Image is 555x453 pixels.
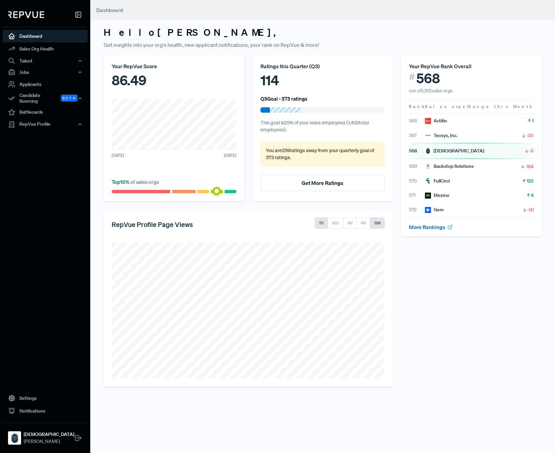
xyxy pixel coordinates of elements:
[425,163,431,169] img: Backstop Solutions
[112,152,124,158] span: [DATE]
[409,63,471,70] span: Your RepVue Rank Overall
[425,117,447,124] div: Actifio
[425,163,474,170] div: Backstop Solutions
[425,192,449,199] div: Mezmo
[409,117,425,124] span: 566
[3,91,88,106] button: Candidate Sourcing Beta
[409,88,453,94] span: out of 5,912 sales orgs
[8,11,44,18] img: RepVue
[525,163,534,170] span: -184
[425,178,450,185] div: FullCircl
[104,27,542,38] h3: Hello [PERSON_NAME] ,
[3,42,88,55] a: Sales Org Health
[260,70,385,90] div: 114
[409,104,425,110] span: Rank
[3,423,88,448] a: Samsara[DEMOGRAPHIC_DATA][PERSON_NAME]
[328,217,343,229] button: 30D
[3,405,88,417] a: Notifications
[526,132,534,139] span: -30
[3,55,88,67] button: Talent
[527,207,534,213] span: -111
[260,119,385,134] p: This goal is 25 % of your sales employees ( 1,492 total employees).
[112,220,193,228] h5: RepVue Profile Page Views
[343,217,357,229] button: 3M
[425,207,431,213] img: Gem
[260,96,308,102] h6: Q3 Goal - 373 ratings
[409,178,425,185] span: 570
[409,70,415,84] span: #
[409,132,425,139] span: 567
[425,193,431,199] img: Mezmo
[260,175,385,191] button: Get More Ratings
[3,91,88,106] div: Candidate Sourcing
[356,217,370,229] button: 6M
[112,62,236,70] div: Your RepVue Score
[409,192,425,199] span: 571
[3,67,88,78] button: Jobs
[425,148,431,154] img: Samsara
[3,78,88,91] a: Applicants
[112,179,159,185] span: of sales orgs
[425,118,431,124] img: Actifio
[425,132,431,138] img: Tecsys, Inc.
[416,70,440,86] span: 568
[425,132,457,139] div: Tecsys, Inc.
[112,70,236,90] div: 86.49
[409,206,425,213] span: 572
[467,104,534,109] span: Change this Month
[531,192,534,199] span: 4
[24,438,74,445] span: [PERSON_NAME]
[104,41,542,49] p: Get insights into your org's health, new applicant notifications, your rank on RepVue & more!
[9,433,20,443] img: Samsara
[3,392,88,405] a: Settings
[409,224,453,230] a: More Rankings
[425,147,484,154] div: [DEMOGRAPHIC_DATA]
[3,106,88,119] a: Battlecards
[24,431,74,438] strong: [DEMOGRAPHIC_DATA]
[425,178,431,184] img: FullCircl
[529,147,534,154] span: -6
[96,7,123,13] span: Dashboard
[425,104,466,109] span: Sales orgs
[315,217,328,229] button: 7D
[260,62,385,70] div: Ratings this Quarter ( Q3 )
[532,117,534,124] span: 1
[425,206,444,213] div: Gem
[266,147,380,161] p: You are 259 ratings away from your quarterly goal of 373 ratings .
[112,179,130,185] span: Top 10 %
[3,30,88,42] a: Dashboard
[409,147,425,154] span: 568
[224,152,236,158] span: [DATE]
[61,95,78,102] span: Beta
[370,217,385,229] button: 12M
[527,178,534,184] span: 122
[3,119,88,130] button: RepVue Profile
[409,163,425,170] span: 569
